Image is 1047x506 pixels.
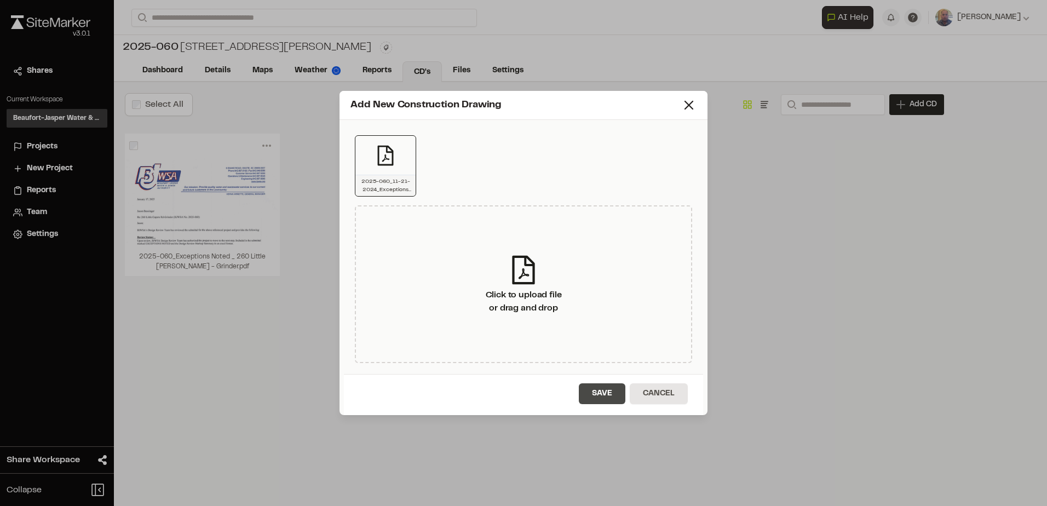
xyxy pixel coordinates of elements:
[630,383,688,404] button: Cancel
[579,383,625,404] button: Save
[355,205,692,363] div: Click to upload fileor drag and drop
[360,177,411,194] p: 2025-060_11-21-2024_Exceptions Noted_Little Capers Grinder.pdf
[350,98,681,113] div: Add New Construction Drawing
[486,289,562,315] div: Click to upload file or drag and drop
